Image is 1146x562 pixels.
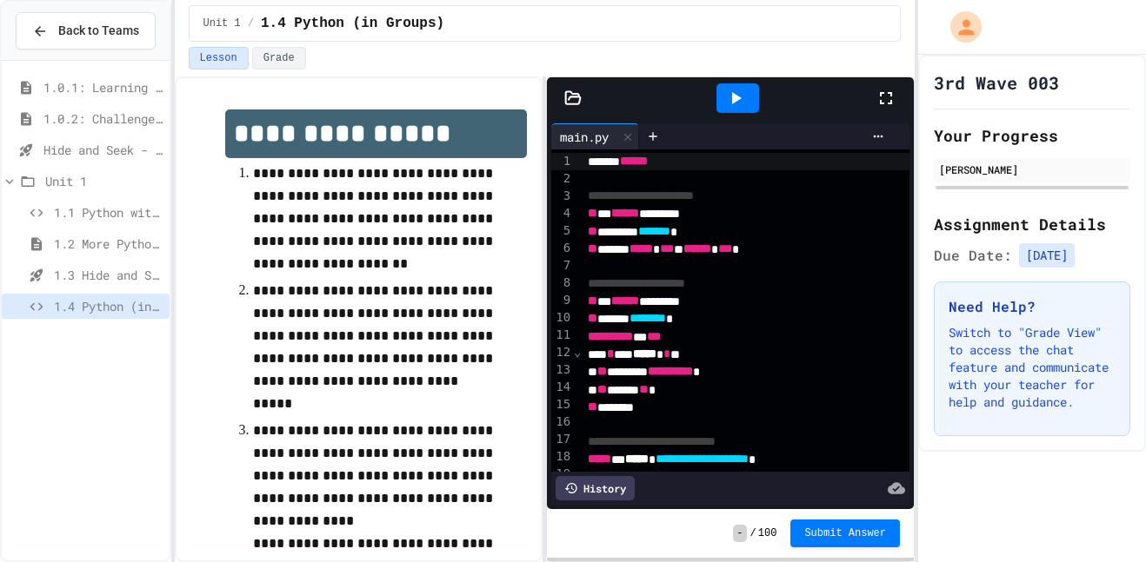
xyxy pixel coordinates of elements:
div: 12 [551,344,573,361]
p: Switch to "Grade View" to access the chat feature and communicate with your teacher for help and ... [949,324,1116,411]
span: 1.1 Python with Turtle [54,203,163,221]
div: 14 [551,379,573,396]
div: 9 [551,292,573,309]
div: 8 [551,274,573,292]
span: 1.4 Python (in Groups) [261,13,444,34]
h2: Assignment Details [934,212,1130,236]
span: Fold line [573,345,582,359]
div: 19 [551,466,573,483]
span: Submit Answer [804,526,886,540]
h1: 3rd Wave 003 [934,70,1059,95]
span: [DATE] [1019,243,1075,268]
span: 1.2 More Python (using Turtle) [54,235,163,253]
button: Back to Teams [16,12,156,50]
button: Grade [252,47,306,69]
span: 1.4 Python (in Groups) [54,297,163,315]
span: Back to Teams [58,22,139,40]
div: main.py [551,123,639,149]
div: main.py [551,128,617,146]
div: 4 [551,205,573,222]
button: Lesson [189,47,249,69]
h2: Your Progress [934,123,1130,148]
div: 5 [551,222,573,240]
span: Due Date: [934,245,1012,266]
div: 3 [551,188,573,205]
span: - [733,525,746,542]
div: History [556,476,635,500]
div: 11 [551,327,573,344]
span: 1.3 Hide and Seek [54,266,163,284]
span: Hide and Seek - SUB [43,141,163,159]
span: 1.0.2: Challenge Problem - The Bridge [43,109,163,128]
div: 13 [551,361,573,379]
span: Unit 1 [45,172,163,190]
span: / [248,17,254,30]
div: [PERSON_NAME] [939,162,1125,177]
div: 2 [551,170,573,188]
div: 17 [551,431,573,448]
span: Unit 1 [203,17,241,30]
h3: Need Help? [949,296,1116,317]
div: 7 [551,257,573,274]
div: 6 [551,240,573,257]
span: 100 [758,526,777,540]
div: 18 [551,448,573,466]
div: 16 [551,413,573,431]
div: 10 [551,309,573,327]
span: / [750,526,756,540]
div: 1 [551,153,573,170]
div: 15 [551,396,573,413]
button: Submit Answer [790,519,900,547]
div: My Account [932,7,986,47]
span: 1.0.1: Learning to Solve Hard Problems [43,78,163,96]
